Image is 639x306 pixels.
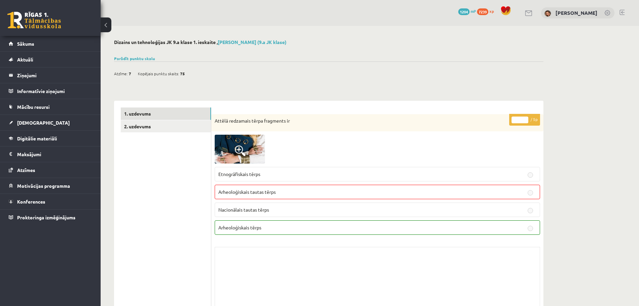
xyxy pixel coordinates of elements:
a: [DEMOGRAPHIC_DATA] [9,115,92,130]
span: Sākums [17,41,34,47]
span: Nacionālais tautas tērps [218,207,269,213]
a: Proktoringa izmēģinājums [9,210,92,225]
span: Etnogrāfiskais tērps [218,171,260,177]
span: Mācību resursi [17,104,50,110]
a: Informatīvie ziņojumi [9,83,92,99]
legend: Maksājumi [17,146,92,162]
a: Digitālie materiāli [9,131,92,146]
input: Arheoloģiskais tautas tērps [528,190,533,195]
a: Maksājumi [9,146,92,162]
a: 7239 xp [477,8,497,14]
span: [DEMOGRAPHIC_DATA] [17,120,70,126]
span: Arheoloģiskais tautas tērps [218,189,276,195]
a: [PERSON_NAME] [555,9,597,16]
a: 1. uzdevums [121,107,211,120]
span: xp [489,8,494,14]
span: 75 [180,69,185,79]
span: mP [471,8,476,14]
span: Digitālie materiāli [17,135,57,141]
a: 2. uzdevums [121,120,211,133]
a: Mācību resursi [9,99,92,115]
legend: Informatīvie ziņojumi [17,83,92,99]
input: Nacionālais tautas tērps [528,208,533,213]
span: 7239 [477,8,488,15]
img: Kendija Anete Kraukle [544,10,551,17]
a: Rīgas 1. Tālmācības vidusskola [7,12,61,29]
legend: Ziņojumi [17,68,92,83]
p: Attēlā redzamais tērpa fragments ir [215,118,507,124]
span: Aktuāli [17,56,33,62]
p: / 5p [509,114,540,126]
a: Parādīt punktu skalu [114,56,155,61]
span: Proktoringa izmēģinājums [17,214,75,220]
a: 1204 mP [458,8,476,14]
span: Kopējais punktu skaits: [138,69,179,79]
span: Motivācijas programma [17,183,70,189]
h2: Dizains un tehnoloģijas JK 9.a klase 1. ieskaite , [114,39,543,45]
span: Arheoloģiskais tērps [218,224,261,230]
a: Konferences [9,194,92,209]
a: Motivācijas programma [9,178,92,193]
span: Atzīme: [114,69,128,79]
span: 1204 [458,8,470,15]
input: Etnogrāfiskais tērps [528,172,533,178]
img: 1.jpg [215,135,265,164]
span: Atzīmes [17,167,35,173]
span: 7 [129,69,131,79]
span: Konferences [17,199,45,205]
input: Arheoloģiskais tērps [528,226,533,231]
a: Ziņojumi [9,68,92,83]
a: Aktuāli [9,52,92,67]
a: Atzīmes [9,162,92,178]
a: [PERSON_NAME] (9.a JK klase) [218,39,286,45]
a: Sākums [9,36,92,51]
